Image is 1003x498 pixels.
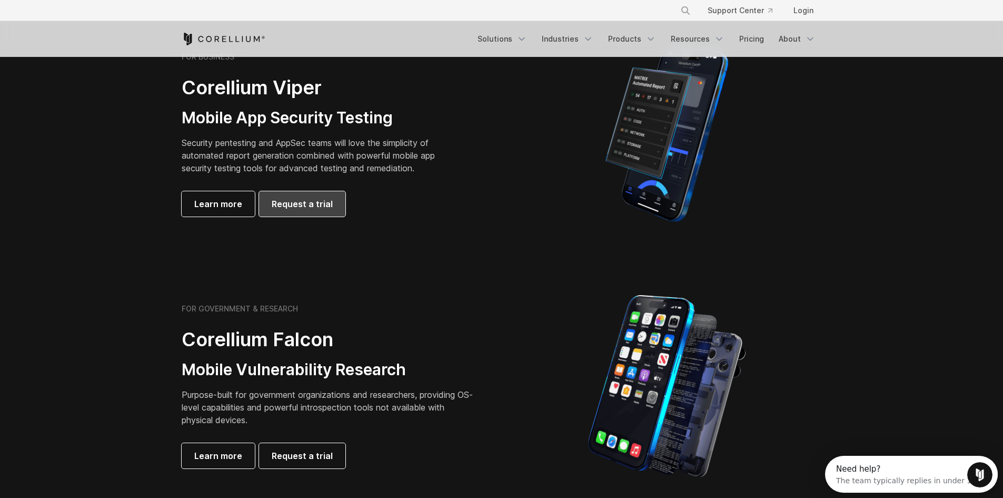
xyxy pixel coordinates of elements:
a: Request a trial [259,191,345,217]
iframe: Intercom live chat [967,462,992,487]
h3: Mobile Vulnerability Research [182,360,476,380]
p: Security pentesting and AppSec teams will love the simplicity of automated report generation comb... [182,136,451,174]
span: Learn more [194,198,242,210]
h2: Corellium Viper [182,76,451,100]
p: Purpose-built for government organizations and researchers, providing OS-level capabilities and p... [182,388,476,426]
div: Open Intercom Messenger [4,4,182,33]
a: Industries [535,30,600,48]
a: Learn more [182,191,255,217]
iframe: Intercom live chat discovery launcher [825,456,998,493]
button: Search [676,1,695,20]
h6: FOR GOVERNMENT & RESEARCH [182,304,298,314]
a: Login [785,1,822,20]
a: Request a trial [259,443,345,468]
div: Need help? [11,9,151,17]
a: Learn more [182,443,255,468]
h2: Corellium Falcon [182,328,476,351]
span: Learn more [194,450,242,462]
div: Navigation Menu [471,30,822,48]
a: Solutions [471,30,533,48]
h3: Mobile App Security Testing [182,108,451,128]
a: Products [602,30,662,48]
a: Support Center [699,1,781,20]
a: Resources [664,30,731,48]
div: The team typically replies in under 1h [11,17,151,28]
span: Request a trial [272,198,333,210]
a: About [772,30,822,48]
span: Request a trial [272,450,333,462]
a: Pricing [733,30,770,48]
div: Navigation Menu [668,1,822,20]
img: Corellium MATRIX automated report on iPhone showing app vulnerability test results across securit... [588,42,746,227]
img: iPhone model separated into the mechanics used to build the physical device. [588,294,746,479]
a: Corellium Home [182,33,265,45]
